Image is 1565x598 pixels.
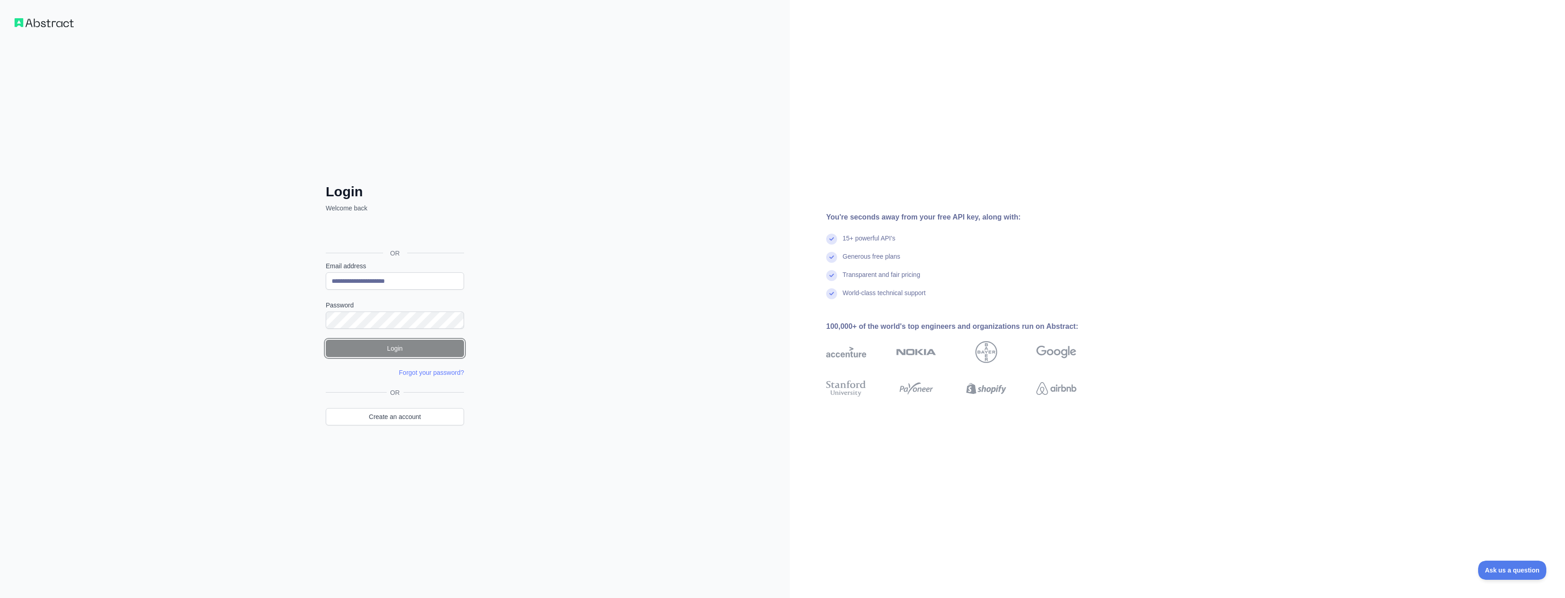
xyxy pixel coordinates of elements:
[896,341,936,363] img: nokia
[826,270,837,281] img: check mark
[826,321,1106,332] div: 100,000+ of the world's top engineers and organizations run on Abstract:
[326,301,464,310] label: Password
[826,234,837,245] img: check mark
[826,212,1106,223] div: You're seconds away from your free API key, along with:
[826,341,866,363] img: accenture
[843,234,895,252] div: 15+ powerful API's
[896,378,936,399] img: payoneer
[966,378,1006,399] img: shopify
[326,204,464,213] p: Welcome back
[843,252,900,270] div: Generous free plans
[826,252,837,263] img: check mark
[326,408,464,425] a: Create an account
[326,340,464,357] button: Login
[321,223,467,243] iframe: Кнопка "Войти с аккаунтом Google"
[15,18,74,27] img: Workflow
[975,341,997,363] img: bayer
[387,388,404,397] span: OR
[326,184,464,200] h2: Login
[843,270,920,288] div: Transparent and fair pricing
[843,288,926,307] div: World-class technical support
[399,369,464,376] a: Forgot your password?
[326,261,464,271] label: Email address
[826,288,837,299] img: check mark
[826,378,866,399] img: stanford university
[1036,341,1076,363] img: google
[1478,561,1547,580] iframe: Toggle Customer Support
[383,249,407,258] span: OR
[1036,378,1076,399] img: airbnb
